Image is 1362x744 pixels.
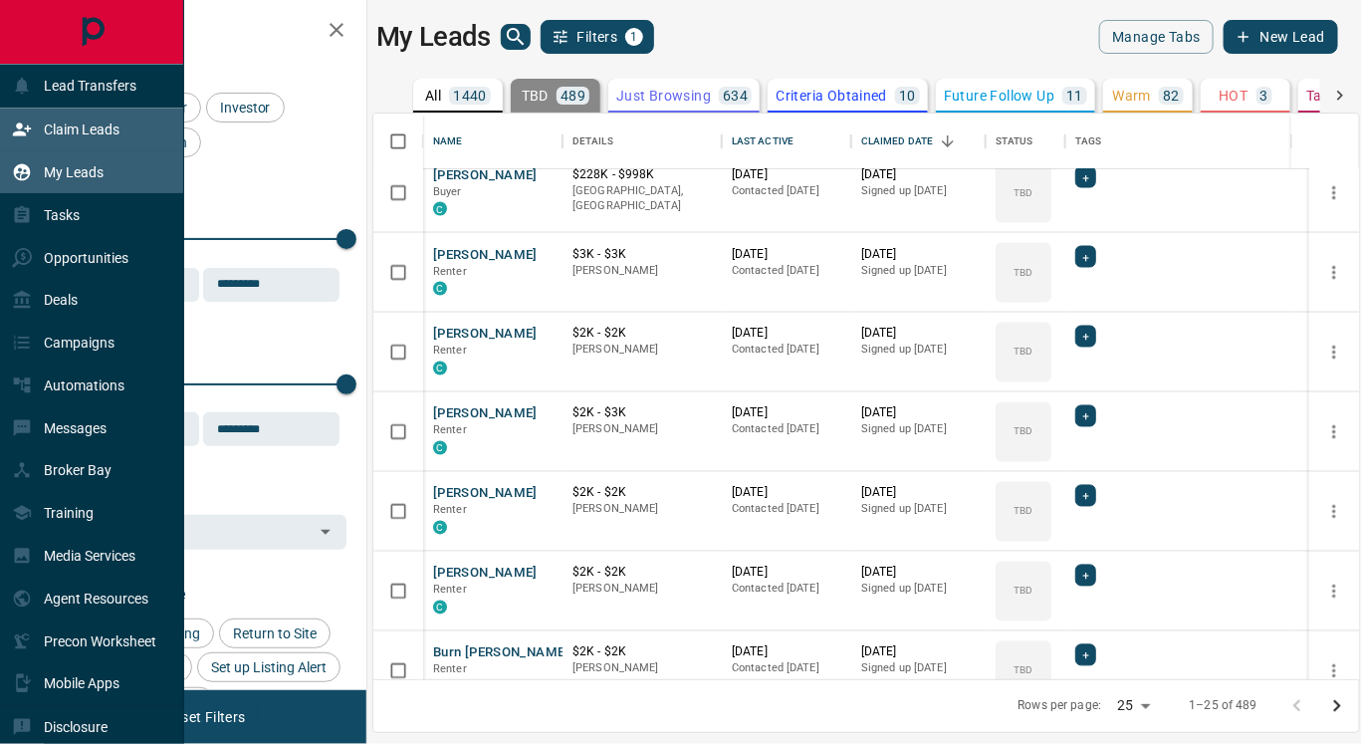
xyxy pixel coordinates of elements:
[572,246,712,263] p: $3K - $3K
[934,127,962,155] button: Sort
[861,183,976,199] p: Signed up [DATE]
[433,504,467,517] span: Renter
[1075,326,1096,348] div: +
[572,114,613,169] div: Details
[1075,405,1096,427] div: +
[1014,185,1032,200] p: TBD
[1014,265,1032,280] p: TBD
[723,89,748,103] p: 634
[996,114,1033,169] div: Status
[425,89,441,103] p: All
[433,601,447,615] div: condos.ca
[541,20,655,54] button: Filters1
[1190,697,1257,714] p: 1–25 of 489
[572,326,712,343] p: $2K - $2K
[1319,577,1349,607] button: more
[732,166,841,183] p: [DATE]
[433,282,447,296] div: condos.ca
[1319,497,1349,527] button: more
[1075,166,1096,188] div: +
[986,114,1065,169] div: Status
[572,582,712,598] p: [PERSON_NAME]
[1075,246,1096,268] div: +
[1014,345,1032,360] p: TBD
[423,114,563,169] div: Name
[861,166,976,183] p: [DATE]
[572,166,712,183] p: $228K - $998K
[1099,20,1213,54] button: Manage Tabs
[433,185,462,198] span: Buyer
[1082,406,1089,426] span: +
[1082,247,1089,267] span: +
[433,485,538,504] button: [PERSON_NAME]
[861,343,976,359] p: Signed up [DATE]
[433,424,467,437] span: Renter
[572,183,712,214] p: [GEOGRAPHIC_DATA], [GEOGRAPHIC_DATA]
[1113,89,1152,103] p: Warm
[1019,697,1102,714] p: Rows per page:
[312,518,340,546] button: Open
[572,263,712,279] p: [PERSON_NAME]
[1319,178,1349,208] button: more
[1065,114,1292,169] div: Tags
[433,565,538,584] button: [PERSON_NAME]
[572,485,712,502] p: $2K - $2K
[732,114,794,169] div: Last Active
[563,114,722,169] div: Details
[627,30,641,44] span: 1
[572,644,712,661] p: $2K - $2K
[1260,89,1268,103] p: 3
[861,644,976,661] p: [DATE]
[732,183,841,199] p: Contacted [DATE]
[433,166,538,185] button: [PERSON_NAME]
[1014,584,1032,599] p: TBD
[1075,485,1096,507] div: +
[861,502,976,518] p: Signed up [DATE]
[1319,338,1349,368] button: more
[376,21,491,53] h1: My Leads
[861,582,976,598] p: Signed up [DATE]
[213,100,278,116] span: Investor
[851,114,986,169] div: Claimed Date
[616,89,711,103] p: Just Browsing
[433,114,463,169] div: Name
[944,89,1054,103] p: Future Follow Up
[776,89,887,103] p: Criteria Obtained
[572,661,712,677] p: [PERSON_NAME]
[151,700,258,734] button: Reset Filters
[1109,691,1157,720] div: 25
[433,326,538,345] button: [PERSON_NAME]
[1082,327,1089,347] span: +
[219,619,331,648] div: Return to Site
[433,246,538,265] button: [PERSON_NAME]
[1163,89,1180,103] p: 82
[433,644,569,663] button: Burn [PERSON_NAME]
[1319,417,1349,447] button: more
[433,405,538,424] button: [PERSON_NAME]
[1014,504,1032,519] p: TBD
[1082,167,1089,187] span: +
[732,422,841,438] p: Contacted [DATE]
[861,114,934,169] div: Claimed Date
[861,565,976,582] p: [DATE]
[861,422,976,438] p: Signed up [DATE]
[226,625,324,641] span: Return to Site
[899,89,916,103] p: 10
[501,24,531,50] button: search button
[433,663,467,676] span: Renter
[1319,258,1349,288] button: more
[1319,656,1349,686] button: more
[433,345,467,358] span: Renter
[861,405,976,422] p: [DATE]
[572,565,712,582] p: $2K - $2K
[433,202,447,216] div: condos.ca
[433,584,467,597] span: Renter
[522,89,549,103] p: TBD
[861,485,976,502] p: [DATE]
[1224,20,1338,54] button: New Lead
[732,582,841,598] p: Contacted [DATE]
[1317,686,1357,726] button: Go to next page
[732,405,841,422] p: [DATE]
[1075,114,1102,169] div: Tags
[572,405,712,422] p: $2K - $3K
